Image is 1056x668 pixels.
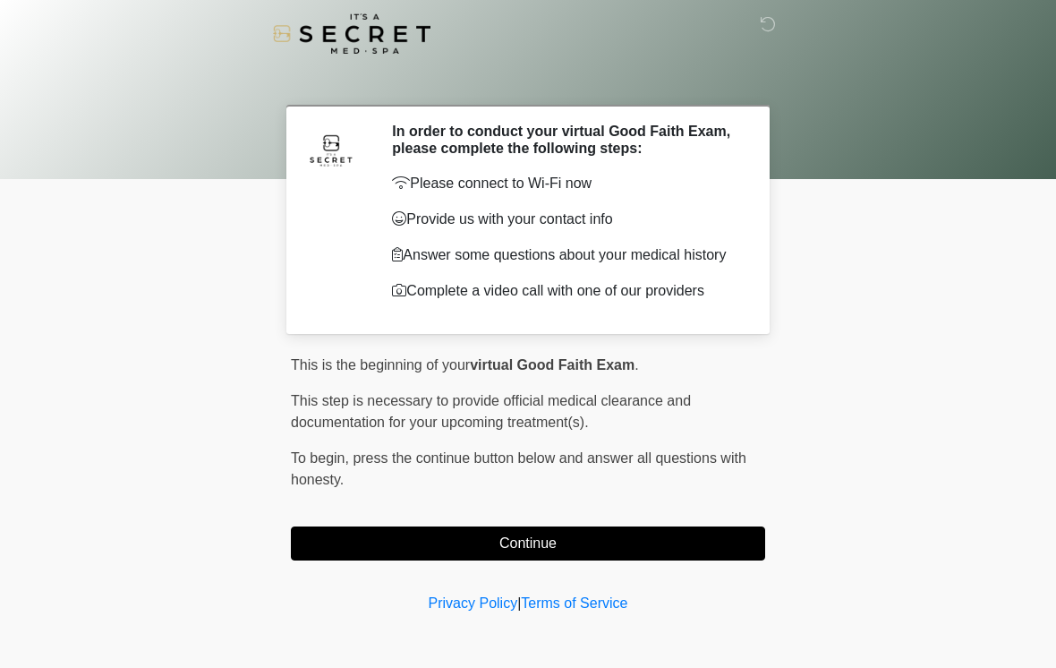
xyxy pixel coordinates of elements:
[392,280,738,302] p: Complete a video call with one of our providers
[392,123,738,157] h2: In order to conduct your virtual Good Faith Exam, please complete the following steps:
[277,64,779,98] h1: ‎ ‎
[521,595,627,611] a: Terms of Service
[273,13,430,54] img: It's A Secret Med Spa Logo
[634,357,638,373] span: .
[392,244,738,266] p: Answer some questions about your medical history
[291,527,765,561] button: Continue
[304,123,358,176] img: Agent Avatar
[291,393,691,430] span: This step is necessary to provide official medical clearance and documentation for your upcoming ...
[392,173,738,194] p: Please connect to Wi-Fi now
[470,357,634,373] strong: virtual Good Faith Exam
[429,595,518,611] a: Privacy Policy
[392,209,738,230] p: Provide us with your contact info
[291,450,353,466] span: To begin,
[291,450,746,487] span: press the continue button below and answer all questions with honesty.
[291,357,470,373] span: This is the beginning of your
[517,595,521,611] a: |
